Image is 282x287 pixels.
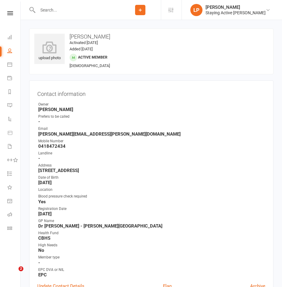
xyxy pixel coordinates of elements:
div: High Needs [38,242,265,248]
a: Calendar [7,58,21,72]
strong: - [38,119,265,124]
strong: Dr [PERSON_NAME] - [PERSON_NAME][GEOGRAPHIC_DATA] [38,223,265,229]
a: Product Sales [7,127,21,140]
a: Class kiosk mode [7,222,21,236]
h3: [PERSON_NAME] [34,34,268,40]
iframe: Intercom live chat [6,266,21,281]
div: Date of Birth [38,175,265,181]
a: What's New [7,181,21,195]
span: 2 [19,266,23,271]
strong: [STREET_ADDRESS] [38,168,265,173]
div: Registration Date [38,206,265,212]
a: General attendance kiosk mode [7,195,21,208]
span: Active member [78,55,107,59]
strong: - [38,156,265,161]
time: Activated [DATE] [70,40,98,45]
div: [PERSON_NAME] [206,5,266,10]
strong: [DATE] [38,211,265,217]
div: Email [38,126,265,132]
div: Health Fund [38,230,265,236]
input: Search... [36,6,120,14]
div: EPC DVA or NIL [38,267,265,273]
strong: No [38,248,265,253]
a: Dashboard [7,31,21,45]
div: Landline [38,150,265,156]
strong: EPC [38,272,265,278]
strong: [PERSON_NAME] [38,107,265,112]
strong: CBHS [38,235,265,241]
div: upload photo [34,41,65,61]
div: Blood pressure check required [38,194,265,199]
strong: - [38,260,265,265]
a: Roll call kiosk mode [7,208,21,222]
h3: Contact information [37,89,265,97]
time: Added [DATE] [70,47,93,51]
div: Owner [38,102,265,107]
a: Payments [7,72,21,86]
a: People [7,45,21,58]
div: LP [190,4,202,16]
span: [DEMOGRAPHIC_DATA] [70,63,110,68]
div: Member type [38,255,265,260]
div: Mobile Number [38,138,265,144]
div: Staying Active [PERSON_NAME] [206,10,266,15]
div: Location [38,187,265,193]
div: Address [38,163,265,168]
strong: [DATE] [38,180,265,185]
div: GP Name [38,218,265,224]
strong: 0418472434 [38,143,265,149]
strong: Yes [38,199,265,204]
a: Reports [7,86,21,99]
strong: [PERSON_NAME][EMAIL_ADDRESS][PERSON_NAME][DOMAIN_NAME] [38,131,265,137]
div: Prefers to be called [38,114,265,120]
